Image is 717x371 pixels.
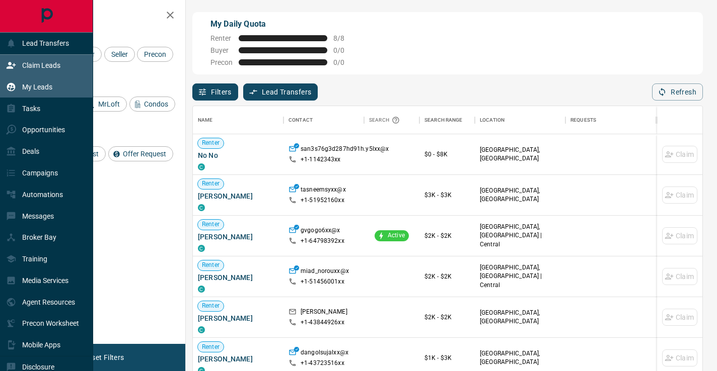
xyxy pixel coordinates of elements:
div: MrLoft [84,97,127,112]
div: Search Range [419,106,475,134]
span: Renter [198,179,224,188]
div: Location [475,106,565,134]
span: 0 / 0 [333,58,355,66]
div: Contact [283,106,364,134]
div: Location [480,106,505,134]
span: [PERSON_NAME] [198,232,278,242]
span: Renter [198,261,224,269]
span: [PERSON_NAME] [198,313,278,323]
div: condos.ca [198,286,205,293]
p: [GEOGRAPHIC_DATA], [GEOGRAPHIC_DATA] [480,309,560,326]
p: $0 - $8K [424,150,470,159]
span: 8 / 8 [333,34,355,42]
span: [PERSON_NAME] [198,272,278,283]
p: My Daily Quota [210,18,355,30]
button: Refresh [652,83,703,101]
p: +1- 43723516xx [301,359,344,367]
span: Precon [210,58,233,66]
div: Requests [570,106,596,134]
span: 0 / 0 [333,46,355,54]
div: Requests [565,106,656,134]
div: Seller [104,47,135,62]
span: [PERSON_NAME] [198,191,278,201]
div: condos.ca [198,245,205,252]
button: Lead Transfers [243,83,318,101]
p: [GEOGRAPHIC_DATA], [GEOGRAPHIC_DATA] [480,187,560,204]
span: Offer Request [119,150,170,158]
p: $3K - $3K [424,191,470,200]
div: Search Range [424,106,463,134]
span: Seller [108,50,131,58]
span: Renter [198,343,224,351]
p: $2K - $2K [424,272,470,281]
span: Precon [140,50,170,58]
p: +1- 51456001xx [301,277,344,286]
p: miad_norouxx@x [301,267,349,277]
span: No No [198,150,278,160]
p: +1- 43844926xx [301,318,344,327]
p: gvgogo6xx@x [301,226,340,237]
span: Condos [140,100,172,108]
div: condos.ca [198,204,205,211]
div: Contact [289,106,313,134]
span: Renter [198,302,224,310]
div: Name [193,106,283,134]
div: condos.ca [198,326,205,333]
span: [PERSON_NAME] [198,354,278,364]
div: Precon [137,47,173,62]
span: Renter [198,139,224,147]
p: [PERSON_NAME] [301,308,347,318]
p: [GEOGRAPHIC_DATA], [GEOGRAPHIC_DATA] | Central [480,223,560,248]
button: Reset Filters [77,349,130,366]
p: $2K - $2K [424,313,470,322]
p: $1K - $3K [424,353,470,362]
p: [GEOGRAPHIC_DATA], [GEOGRAPHIC_DATA] [480,349,560,366]
h2: Filters [32,10,175,22]
p: +1- 51952160xx [301,196,344,205]
p: san3s76g3d287hd91h.y5lxx@x [301,145,389,155]
div: condos.ca [198,163,205,170]
p: +1- 1142343xx [301,155,341,164]
div: Offer Request [108,146,173,161]
p: [GEOGRAPHIC_DATA], [GEOGRAPHIC_DATA] | Central [480,263,560,289]
span: MrLoft [95,100,123,108]
button: Filters [192,83,238,101]
span: Renter [210,34,233,42]
p: dangolsujalxx@x [301,348,348,359]
p: $2K - $2K [424,231,470,240]
span: Renter [198,220,224,229]
p: tasneemsyxx@x [301,185,346,196]
p: [GEOGRAPHIC_DATA], [GEOGRAPHIC_DATA] [480,146,560,163]
div: Name [198,106,213,134]
div: Search [369,106,402,134]
span: Active [384,231,409,240]
span: Buyer [210,46,233,54]
div: Condos [129,97,175,112]
p: +1- 64798392xx [301,237,344,245]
